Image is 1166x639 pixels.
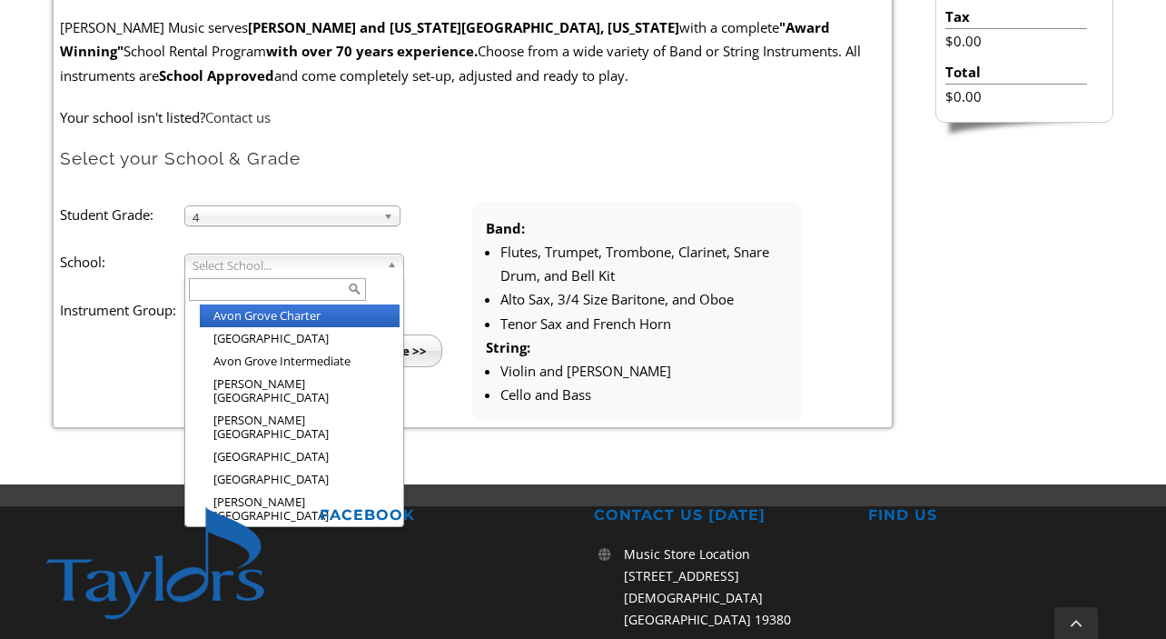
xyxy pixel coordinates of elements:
strong: Band: [486,219,525,237]
label: School: [60,250,183,274]
li: Violin and [PERSON_NAME] [500,359,788,383]
p: Music Store Location [STREET_ADDRESS][DEMOGRAPHIC_DATA] [GEOGRAPHIC_DATA] 19380 [624,544,846,630]
li: Total [945,60,1086,85]
label: Instrument Group: [60,298,183,322]
li: Avon Grove Intermediate [200,350,400,373]
span: Select School... [193,255,380,276]
li: $0.00 [945,29,1086,53]
strong: School Approved [159,66,274,85]
p: Your school isn't listed? [60,105,884,129]
h2: FIND US [868,506,1121,525]
li: $0.00 [945,85,1086,108]
img: footer-logo [45,506,298,620]
label: Student Grade: [60,203,183,226]
li: [PERSON_NAME][GEOGRAPHIC_DATA] [200,373,400,409]
h2: Select your School & Grade [60,147,884,170]
p: [PERSON_NAME] Music serves with a complete School Rental Program Choose from a wide variety of Ba... [60,15,884,87]
li: Cello and Bass [500,383,788,406]
span: 4 [193,206,376,228]
li: [PERSON_NAME][GEOGRAPHIC_DATA] [200,409,400,445]
strong: String: [486,338,530,356]
li: Flutes, Trumpet, Trombone, Clarinet, Snare Drum, and Bell Kit [500,240,788,288]
li: Alto Sax, 3/4 Size Baritone, and Oboe [500,287,788,311]
li: [GEOGRAPHIC_DATA] [200,468,400,491]
li: [GEOGRAPHIC_DATA] [200,445,400,468]
li: Avon Grove Charter [200,305,400,327]
li: Tenor Sax and French Horn [500,312,788,335]
strong: [PERSON_NAME] and [US_STATE][GEOGRAPHIC_DATA], [US_STATE] [248,18,679,36]
strong: with over 70 years experience. [266,42,478,60]
li: Tax [945,5,1086,29]
img: sidebar-footer.png [935,123,1113,139]
li: [PERSON_NAME][GEOGRAPHIC_DATA][DEMOGRAPHIC_DATA] [200,491,400,541]
a: Contact us [205,108,271,126]
h2: FACEBOOK [320,506,572,525]
li: [GEOGRAPHIC_DATA] [200,327,400,350]
h2: CONTACT US [DATE] [594,506,846,525]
